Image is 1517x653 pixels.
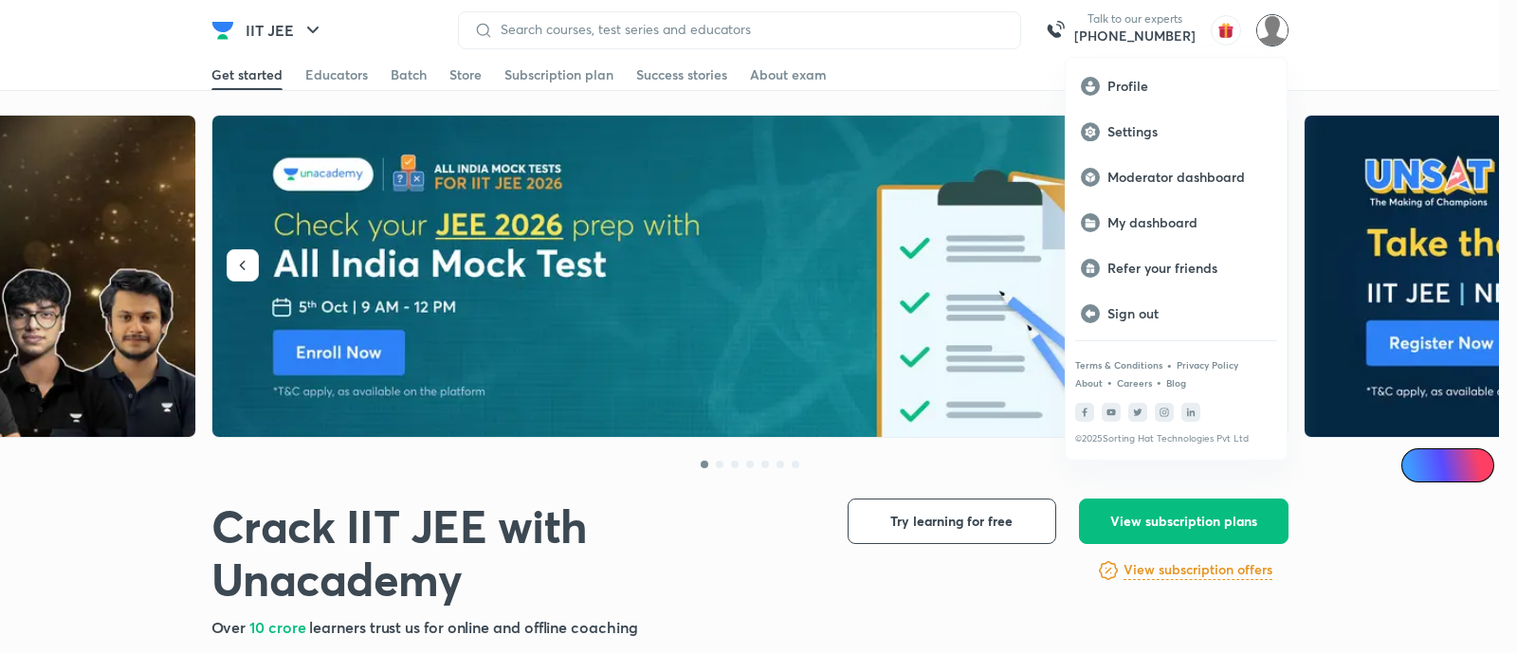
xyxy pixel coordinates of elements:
[1166,377,1186,389] a: Blog
[1066,154,1287,200] a: Moderator dashboard
[1075,377,1103,389] a: About
[1066,109,1287,154] a: Settings
[1107,214,1271,231] p: My dashboard
[1107,78,1271,95] p: Profile
[1066,63,1287,109] a: Profile
[1107,123,1271,140] p: Settings
[1066,245,1287,291] a: Refer your friends
[1075,433,1277,444] p: © 2025 Sorting Hat Technologies Pvt Ltd
[1106,373,1113,390] div: •
[1107,260,1271,277] p: Refer your friends
[1117,377,1152,389] a: Careers
[1156,373,1162,390] div: •
[1177,359,1238,371] a: Privacy Policy
[1075,359,1162,371] a: Terms & Conditions
[1107,169,1271,186] p: Moderator dashboard
[1107,305,1271,322] p: Sign out
[1066,200,1287,245] a: My dashboard
[1166,356,1173,373] div: •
